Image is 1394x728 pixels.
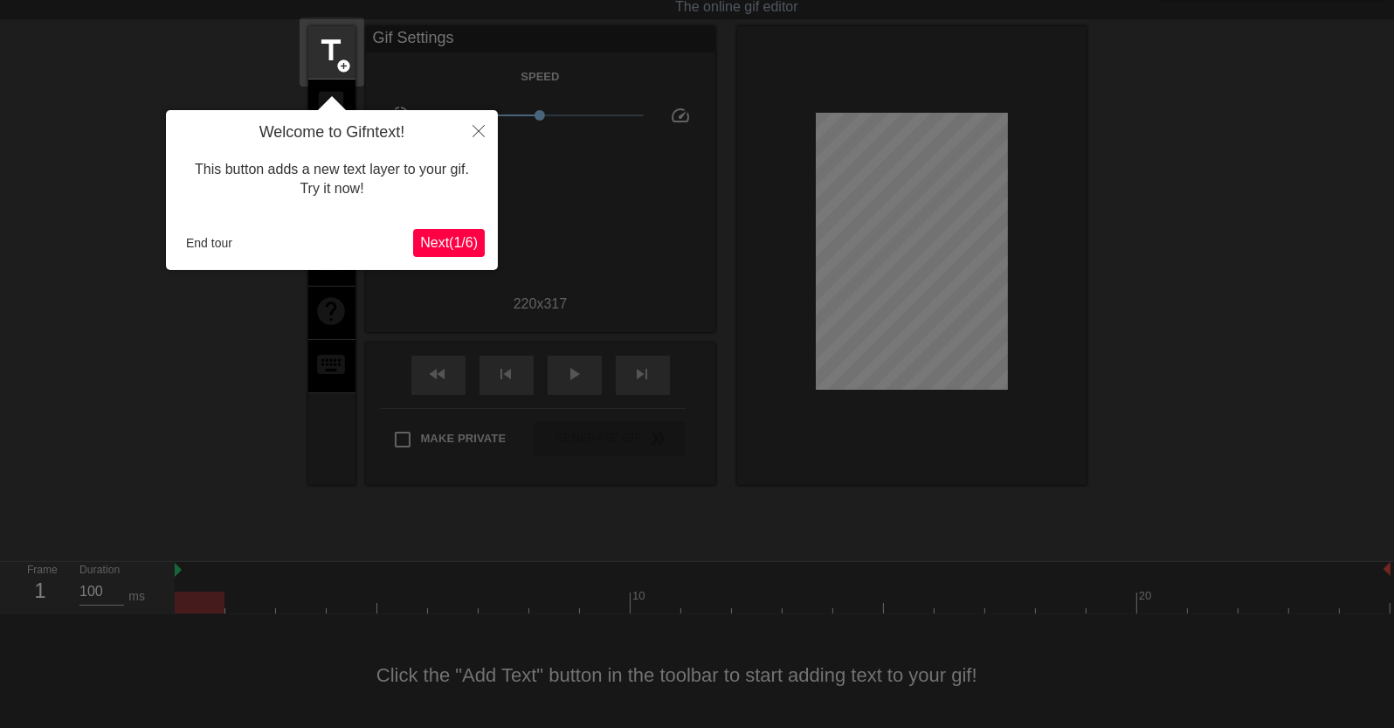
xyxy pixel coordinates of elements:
span: Next ( 1 / 6 ) [420,235,478,250]
h4: Welcome to Gifntext! [179,123,485,142]
button: Close [459,110,498,150]
button: End tour [179,230,239,256]
div: This button adds a new text layer to your gif. Try it now! [179,142,485,217]
button: Next [413,229,485,257]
